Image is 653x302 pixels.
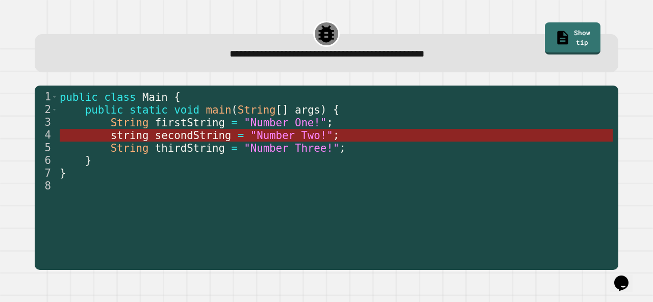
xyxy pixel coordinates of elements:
span: secondString [155,129,231,141]
span: = [232,116,238,128]
span: = [238,129,244,141]
span: void [174,103,200,116]
span: "Number Three!" [244,142,340,154]
span: String [111,116,149,128]
span: Main [142,91,168,103]
span: thirdString [155,142,225,154]
span: main [206,103,232,116]
span: String [238,103,276,116]
span: String [111,142,149,154]
div: 6 [35,154,58,167]
div: 8 [35,180,58,193]
span: = [232,142,238,154]
a: Show tip [545,22,600,54]
span: class [105,91,136,103]
iframe: chat widget [610,261,643,292]
div: 7 [35,167,58,180]
div: 3 [35,116,58,129]
span: string [111,129,149,141]
span: static [130,103,168,116]
div: 2 [35,103,58,116]
span: firstString [155,116,225,128]
span: Toggle code folding, rows 1 through 7 [52,91,57,103]
div: 5 [35,142,58,154]
span: args [295,103,320,116]
span: Toggle code folding, rows 2 through 6 [52,103,57,116]
span: "Number Two!" [250,129,333,141]
div: 4 [35,129,58,142]
div: 1 [35,91,58,103]
span: public [85,103,123,116]
span: public [60,91,98,103]
span: "Number One!" [244,116,327,128]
